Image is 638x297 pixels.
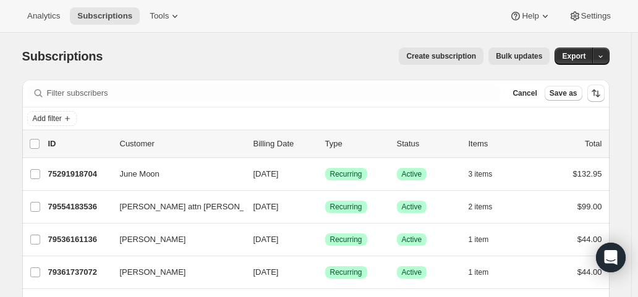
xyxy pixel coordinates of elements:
span: Recurring [330,169,362,179]
div: 79554183536[PERSON_NAME] attn [PERSON_NAME][DATE]SuccessRecurringSuccessActive2 items$99.00 [48,198,602,215]
span: [PERSON_NAME] attn [PERSON_NAME] [120,201,270,213]
button: Sort the results [587,85,605,102]
button: Save as [545,86,582,101]
span: [PERSON_NAME] [120,233,186,246]
span: Save as [550,88,577,98]
p: ID [48,138,110,150]
span: Active [402,267,422,277]
span: Active [402,235,422,245]
span: 3 items [469,169,493,179]
span: June Moon [120,168,159,180]
span: 2 items [469,202,493,212]
span: Active [402,169,422,179]
button: [PERSON_NAME] [113,230,236,249]
span: $99.00 [577,202,602,211]
p: Total [585,138,602,150]
span: [DATE] [253,202,279,211]
span: [DATE] [253,235,279,244]
div: 79536161136[PERSON_NAME][DATE]SuccessRecurringSuccessActive1 item$44.00 [48,231,602,248]
p: 79361737072 [48,266,110,278]
button: Bulk updates [488,48,550,65]
button: Export [555,48,593,65]
span: Tools [150,11,169,21]
button: 1 item [469,231,503,248]
button: Analytics [20,7,67,25]
span: Settings [581,11,611,21]
span: 1 item [469,267,489,277]
span: Add filter [33,114,62,123]
span: [DATE] [253,267,279,277]
div: Open Intercom Messenger [596,243,626,272]
p: 79554183536 [48,201,110,213]
button: 2 items [469,198,506,215]
span: Recurring [330,202,362,212]
button: Create subscription [399,48,483,65]
span: [DATE] [253,169,279,178]
button: [PERSON_NAME] [113,262,236,282]
div: 75291918704June Moon[DATE]SuccessRecurringSuccessActive3 items$132.95 [48,165,602,183]
button: Cancel [508,86,542,101]
button: Settings [561,7,618,25]
span: Active [402,202,422,212]
p: 79536161136 [48,233,110,246]
span: 1 item [469,235,489,245]
p: 75291918704 [48,168,110,180]
span: Recurring [330,235,362,245]
button: 3 items [469,165,506,183]
span: $44.00 [577,235,602,244]
button: Help [502,7,558,25]
span: $132.95 [573,169,602,178]
span: $44.00 [577,267,602,277]
span: Cancel [513,88,537,98]
button: June Moon [113,164,236,184]
span: Analytics [27,11,60,21]
button: 1 item [469,264,503,281]
input: Filter subscribers [47,85,501,102]
div: IDCustomerBilling DateTypeStatusItemsTotal [48,138,602,150]
span: Recurring [330,267,362,277]
p: Billing Date [253,138,315,150]
span: Subscriptions [22,49,103,63]
span: Create subscription [406,51,476,61]
button: Tools [142,7,189,25]
div: 79361737072[PERSON_NAME][DATE]SuccessRecurringSuccessActive1 item$44.00 [48,264,602,281]
p: Status [397,138,459,150]
span: [PERSON_NAME] [120,266,186,278]
span: Subscriptions [77,11,132,21]
button: [PERSON_NAME] attn [PERSON_NAME] [113,197,236,217]
div: Items [469,138,530,150]
div: Type [325,138,387,150]
span: Bulk updates [496,51,542,61]
p: Customer [120,138,244,150]
button: Subscriptions [70,7,140,25]
button: Add filter [27,111,77,126]
span: Help [522,11,538,21]
span: Export [562,51,585,61]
